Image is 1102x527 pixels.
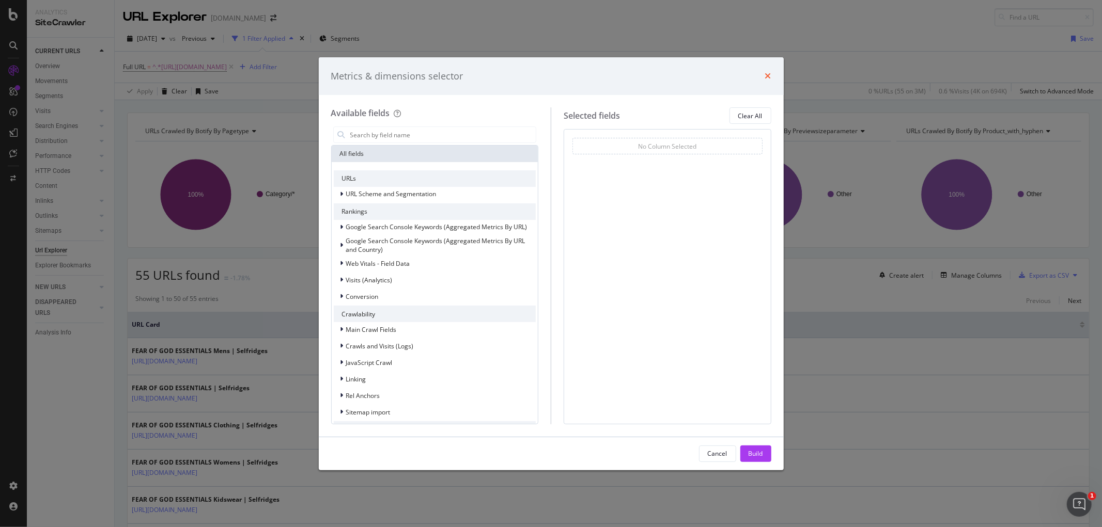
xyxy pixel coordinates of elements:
[1067,492,1092,517] iframe: Intercom live chat
[334,421,536,438] div: Content
[749,449,763,458] div: Build
[346,391,380,400] span: Rel Anchors
[346,342,414,350] span: Crawls and Visits (Logs)
[346,292,379,301] span: Conversion
[346,325,397,334] span: Main Crawl Fields
[349,127,536,142] input: Search by field name
[1088,492,1096,500] span: 1
[319,57,784,470] div: modal
[346,408,391,417] span: Sitemap import
[331,70,463,83] div: Metrics & dimensions selector
[708,449,727,458] div: Cancel
[346,189,437,198] span: URL Scheme and Segmentation
[346,358,393,367] span: JavaScript Crawl
[331,107,390,119] div: Available fields
[334,203,536,220] div: Rankings
[334,306,536,322] div: Crawlability
[346,375,366,384] span: Linking
[638,142,696,151] div: No Column Selected
[346,276,393,284] span: Visits (Analytics)
[730,107,771,124] button: Clear All
[738,111,763,120] div: Clear All
[699,445,736,462] button: Cancel
[765,70,771,83] div: times
[740,445,771,462] button: Build
[346,259,410,268] span: Web Vitals - Field Data
[332,146,538,162] div: All fields
[334,170,536,187] div: URLs
[346,236,525,254] span: Google Search Console Keywords (Aggregated Metrics By URL and Country)
[564,110,620,122] div: Selected fields
[346,222,527,231] span: Google Search Console Keywords (Aggregated Metrics By URL)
